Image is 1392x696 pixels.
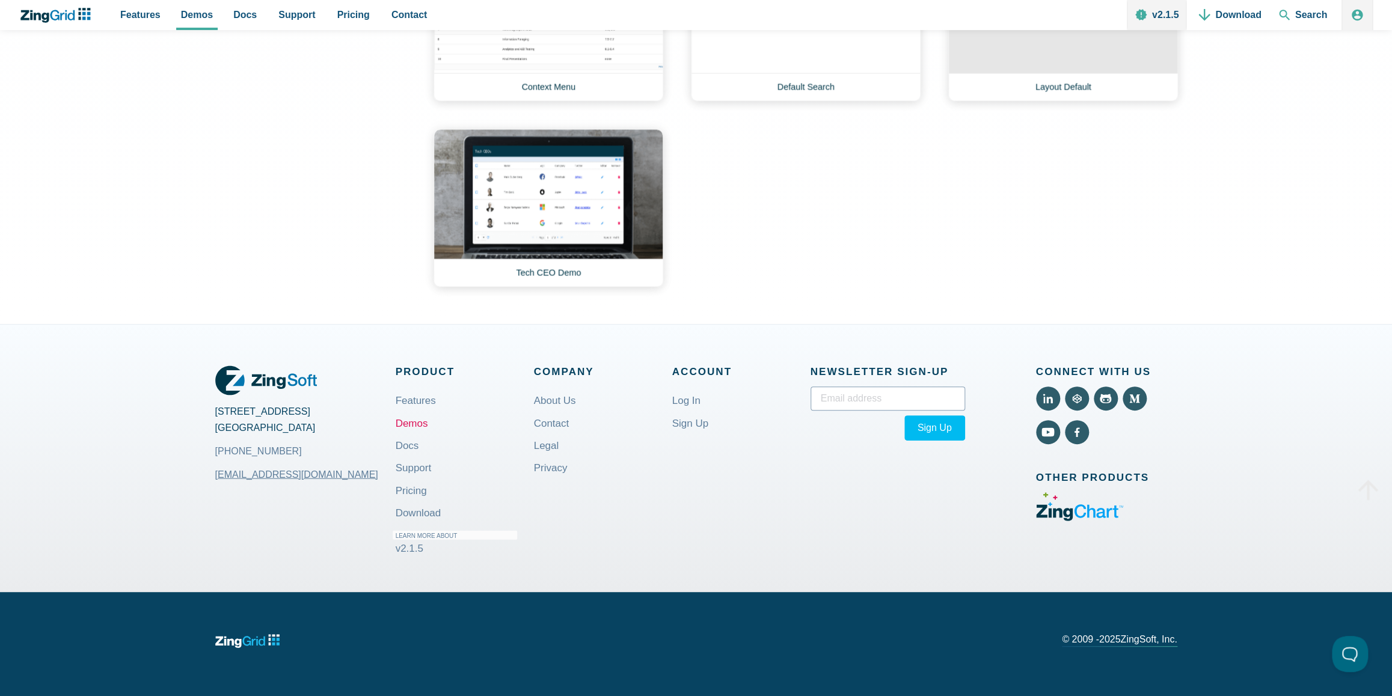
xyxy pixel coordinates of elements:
a: ZingGrid Logo [215,363,317,398]
a: View Code Pen (External) [1065,386,1089,411]
iframe: Toggle Customer Support [1332,636,1368,672]
a: View Github (External) [1094,386,1118,411]
input: Email address [811,386,965,411]
a: Learn More About v2.1.5 [396,521,520,563]
a: View LinkedIn (External) [1036,386,1060,411]
a: View YouTube (External) [1036,420,1060,444]
a: Legal [534,432,559,460]
span: Pricing [337,7,370,23]
a: Support [396,454,432,482]
span: Demos [181,7,213,23]
span: Newsletter Sign‑up [811,363,965,380]
a: Features [396,386,436,415]
a: [PHONE_NUMBER] [215,443,302,459]
a: Demos [396,409,428,438]
a: [EMAIL_ADDRESS][DOMAIN_NAME] [215,460,378,489]
span: Product [396,363,534,380]
small: Learn More About [393,531,517,540]
a: Download [396,499,441,527]
span: 2025 [1099,634,1121,644]
span: Account [672,363,811,380]
span: Features [120,7,161,23]
button: Sign Up [904,415,965,440]
span: Connect With Us [1036,363,1177,380]
a: Contact [534,409,569,438]
a: Docs [396,432,419,460]
span: Company [534,363,672,380]
span: v2.1.5 [396,543,423,554]
a: Sign Up [672,409,708,438]
span: Contact [391,7,428,23]
span: Other Products [1036,469,1177,486]
span: Support [278,7,315,23]
a: ZingChart Logo. Click to return to the homepage [19,8,97,23]
a: ZingGrid logo [215,630,280,652]
address: [STREET_ADDRESS] [GEOGRAPHIC_DATA] [215,403,396,460]
a: Visit ZingChart (External) [1036,513,1123,523]
a: Log In [672,386,701,415]
a: View Medium (External) [1123,386,1147,411]
a: About Us [534,386,576,415]
span: Docs [233,7,257,23]
a: Privacy [534,454,568,482]
a: Tech CEO Demo [434,129,663,287]
p: © 2009 - ZingSoft, Inc. [1062,635,1177,647]
a: View Facebook (External) [1065,420,1089,444]
a: Pricing [396,477,427,505]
